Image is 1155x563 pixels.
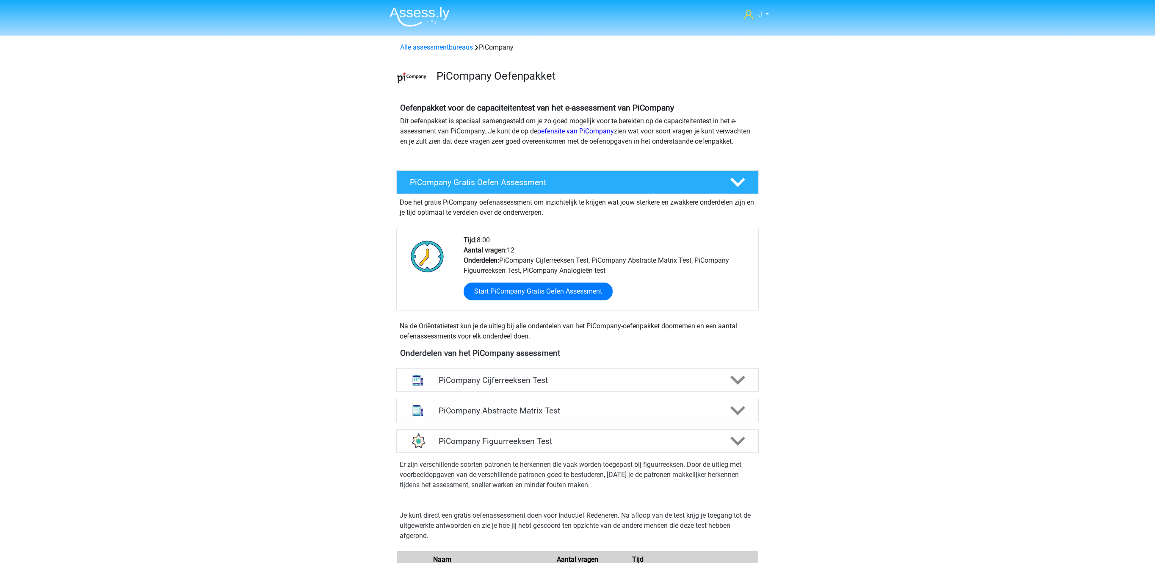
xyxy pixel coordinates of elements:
[464,246,507,254] b: Aantal vragen:
[393,399,762,422] a: abstracte matrices PiCompany Abstracte Matrix Test
[410,177,716,187] h4: PiCompany Gratis Oefen Assessment
[437,69,752,83] h3: PiCompany Oefenpakket
[439,375,716,385] h4: PiCompany Cijferreeksen Test
[457,235,758,311] div: 8:00 12 PiCompany Cijferreeksen Test, PiCompany Abstracte Matrix Test, PiCompany Figuurreeksen Te...
[464,256,499,264] b: Onderdelen:
[406,235,449,277] img: Klok
[393,170,762,194] a: PiCompany Gratis Oefen Assessment
[393,368,762,392] a: cijferreeksen PiCompany Cijferreeksen Test
[439,406,716,416] h4: PiCompany Abstracte Matrix Test
[400,348,755,358] h4: Onderdelen van het PiCompany assessment
[407,369,429,391] img: cijferreeksen
[741,9,772,19] a: J
[397,63,427,93] img: picompany.png
[537,127,614,135] a: oefensite van PiCompany
[407,430,429,452] img: figuurreeksen
[393,429,762,453] a: figuurreeksen PiCompany Figuurreeksen Test
[390,7,450,27] img: Assessly
[464,236,477,244] b: Tijd:
[400,460,755,490] p: Er zijn verschillende soorten patronen te herkennen die vaak worden toegepast bij figuurreeksen. ...
[439,436,716,446] h4: PiCompany Figuurreeksen Test
[464,283,613,300] a: Start PiCompany Gratis Oefen Assessment
[396,321,759,341] div: Na de Oriëntatietest kun je de uitleg bij alle onderdelen van het PiCompany-oefenpakket doornemen...
[396,194,759,218] div: Doe het gratis PiCompany oefenassessment om inzichtelijk te krijgen wat jouw sterkere en zwakkere...
[400,103,674,113] b: Oefenpakket voor de capaciteitentest van het e-assessment van PiCompany
[400,43,473,51] a: Alle assessmentbureaus
[400,510,755,541] p: Je kunt direct een gratis oefenassessment doen voor Inductief Redeneren. Na afloop van de test kr...
[758,10,762,18] span: J
[397,42,758,53] div: PiCompany
[407,399,429,422] img: abstracte matrices
[400,116,755,147] p: Dit oefenpakket is speciaal samengesteld om je zo goed mogelijk voor te bereiden op de capaciteit...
